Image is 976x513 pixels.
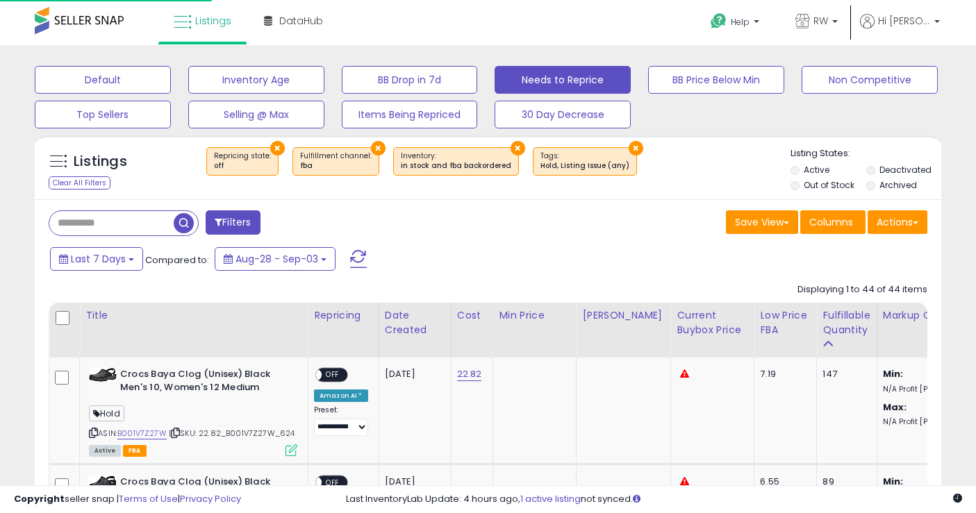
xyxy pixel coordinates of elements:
[731,16,750,28] span: Help
[495,66,631,94] button: Needs to Reprice
[342,101,478,128] button: Items Being Repriced
[700,2,773,45] a: Help
[813,14,828,28] span: RW
[188,66,324,94] button: Inventory Age
[35,101,171,128] button: Top Sellers
[878,14,930,28] span: Hi [PERSON_NAME]
[14,492,65,505] strong: Copyright
[342,66,478,94] button: BB Drop in 7d
[648,66,784,94] button: BB Price Below Min
[188,101,324,128] button: Selling @ Max
[495,101,631,128] button: 30 Day Decrease
[860,14,940,45] a: Hi [PERSON_NAME]
[14,493,241,506] div: seller snap | |
[195,14,231,28] span: Listings
[802,66,938,94] button: Non Competitive
[35,66,171,94] button: Default
[710,12,727,30] i: Get Help
[279,14,323,28] span: DataHub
